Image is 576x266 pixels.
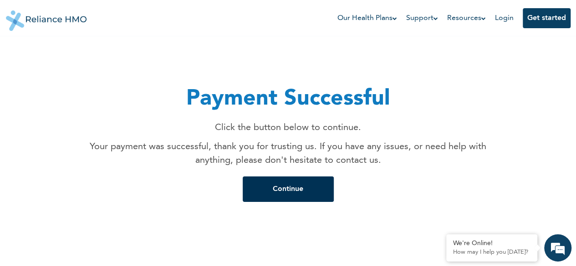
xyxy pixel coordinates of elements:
[453,240,530,247] div: We're Online!
[6,4,87,31] img: Reliance HMO's Logo
[523,8,571,28] button: Get started
[83,83,493,115] h1: Payment Successful
[337,13,397,24] a: Our Health Plans
[447,13,486,24] a: Resources
[453,249,530,256] p: How may I help you today?
[495,15,514,22] a: Login
[243,176,334,202] button: Continue
[406,13,438,24] a: Support
[83,121,493,135] p: Click the button below to continue.
[83,140,493,167] p: Your payment was successful, thank you for trusting us. If you have any issues, or need help with...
